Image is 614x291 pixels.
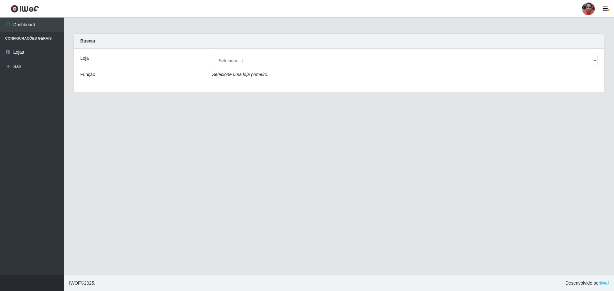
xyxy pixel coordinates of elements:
[600,280,609,286] a: iWof
[69,280,95,287] span: © 2025 .
[11,5,39,13] img: CoreUI Logo
[80,55,89,62] label: Loja
[80,71,95,78] label: Função
[565,280,609,287] span: Desenvolvido por
[69,280,81,286] span: IWOF
[212,72,271,77] i: Selecione uma loja primeiro...
[80,38,95,43] strong: Buscar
